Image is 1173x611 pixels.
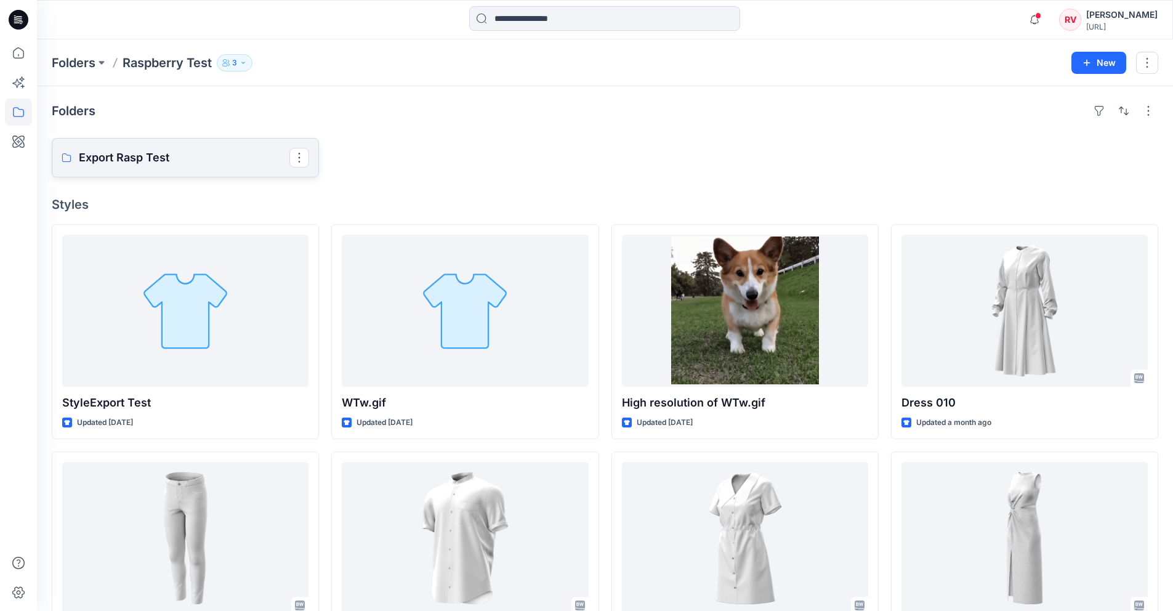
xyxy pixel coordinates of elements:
[62,235,308,387] a: StyleExport Test
[622,235,868,387] a: High resolution of WTw.gif
[637,416,693,429] p: Updated [DATE]
[1071,52,1126,74] button: New
[901,394,1148,411] p: Dress 010
[357,416,413,429] p: Updated [DATE]
[916,416,991,429] p: Updated a month ago
[901,235,1148,387] a: Dress 010
[622,394,868,411] p: High resolution of WTw.gif
[342,235,588,387] a: WTw.gif
[123,54,212,71] p: Raspberry Test
[342,394,588,411] p: WTw.gif
[62,394,308,411] p: StyleExport Test
[79,149,289,166] p: Export Rasp Test
[1059,9,1081,31] div: RV
[52,138,319,177] a: Export Rasp Test
[52,103,95,118] h4: Folders
[217,54,252,71] button: 3
[52,54,95,71] a: Folders
[52,197,1158,212] h4: Styles
[77,416,133,429] p: Updated [DATE]
[1086,7,1158,22] div: [PERSON_NAME]
[232,56,237,70] p: 3
[1086,22,1158,31] div: [URL]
